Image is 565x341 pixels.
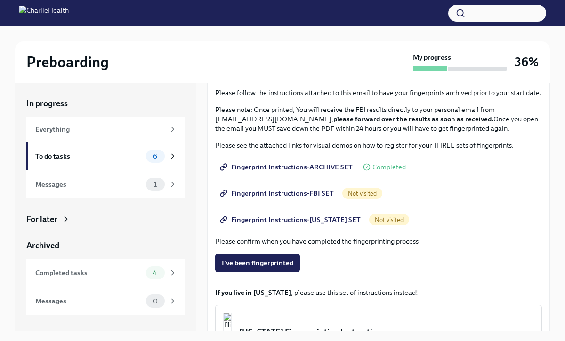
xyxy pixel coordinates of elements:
[35,296,142,306] div: Messages
[26,117,185,142] a: Everything
[239,326,534,338] div: [US_STATE] Fingerprinting Instructions
[222,215,361,224] span: Fingerprint Instructions-[US_STATE] SET
[26,53,109,71] h2: Preboarding
[19,6,69,21] img: CharlieHealth
[215,254,300,272] button: I've been fingerprinted
[215,184,340,203] a: Fingerprint Instructions-FBI SET
[215,141,542,150] p: Please see the attached links for visual demos on how to register for your THREE sets of fingerpr...
[215,210,367,229] a: Fingerprint Instructions-[US_STATE] SET
[215,105,542,133] p: Please note: Once printed, You will receive the FBI results directly to your personal email from ...
[215,88,542,97] p: Please follow the instructions attached to this email to have your fingerprints archived prior to...
[222,162,353,172] span: Fingerprint Instructions-ARCHIVE SET
[342,190,382,197] span: Not visited
[222,189,334,198] span: Fingerprint Instructions-FBI SET
[35,268,142,278] div: Completed tasks
[35,124,165,135] div: Everything
[147,153,163,160] span: 6
[222,258,293,268] span: I've been fingerprinted
[26,259,185,287] a: Completed tasks4
[35,179,142,190] div: Messages
[26,240,185,251] a: Archived
[515,54,539,71] h3: 36%
[26,142,185,170] a: To do tasks6
[333,115,493,123] strong: please forward over the results as soon as received.
[369,216,409,223] span: Not visited
[26,214,185,225] a: For later
[35,151,142,161] div: To do tasks
[26,170,185,198] a: Messages1
[215,288,291,297] strong: If you live in [US_STATE]
[26,98,185,109] a: In progress
[215,158,359,176] a: Fingerprint Instructions-ARCHIVE SET
[413,53,451,62] strong: My progress
[147,298,163,305] span: 0
[26,287,185,315] a: Messages0
[372,164,406,171] span: Completed
[147,270,163,277] span: 4
[26,214,57,225] div: For later
[215,288,542,297] p: , please use this set of instructions instead!
[215,237,542,246] p: Please confirm when you have completed the fingerprinting process
[148,181,162,188] span: 1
